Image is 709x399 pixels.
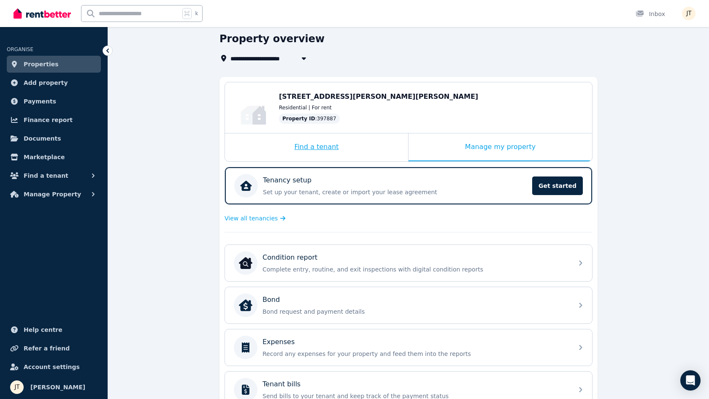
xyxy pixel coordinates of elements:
[282,115,315,122] span: Property ID
[219,32,325,46] h1: Property overview
[24,152,65,162] span: Marketplace
[682,7,695,20] img: Jamie Taylor
[262,337,295,347] p: Expenses
[24,96,56,106] span: Payments
[225,214,278,223] span: View all tenancies
[24,133,61,144] span: Documents
[195,10,198,17] span: k
[7,74,101,91] a: Add property
[7,167,101,184] button: Find a tenant
[225,133,408,161] div: Find a tenant
[262,265,568,274] p: Complete entry, routine, and exit inspections with digital condition reports
[24,189,81,199] span: Manage Property
[24,325,62,335] span: Help centre
[24,115,73,125] span: Finance report
[7,340,101,357] a: Refer a friend
[14,7,71,20] img: RentBetter
[24,171,68,181] span: Find a tenant
[30,382,85,392] span: [PERSON_NAME]
[279,114,340,124] div: : 397887
[262,350,568,358] p: Record any expenses for your property and feed them into the reports
[680,370,701,391] div: Open Intercom Messenger
[225,287,592,323] a: BondBondBond request and payment details
[225,329,592,366] a: ExpensesRecord any expenses for your property and feed them into the reports
[263,175,311,185] p: Tenancy setup
[636,10,665,18] div: Inbox
[7,321,101,338] a: Help centre
[263,188,527,196] p: Set up your tenant, create or import your lease agreement
[262,295,280,305] p: Bond
[225,214,286,223] a: View all tenancies
[7,149,101,166] a: Marketplace
[24,343,70,353] span: Refer a friend
[262,252,317,263] p: Condition report
[239,256,252,270] img: Condition report
[279,104,332,111] span: Residential | For rent
[225,245,592,281] a: Condition reportCondition reportComplete entry, routine, and exit inspections with digital condit...
[262,307,568,316] p: Bond request and payment details
[7,93,101,110] a: Payments
[7,111,101,128] a: Finance report
[225,167,592,204] a: Tenancy setupSet up your tenant, create or import your lease agreementGet started
[7,56,101,73] a: Properties
[10,380,24,394] img: Jamie Taylor
[262,379,300,389] p: Tenant bills
[24,78,68,88] span: Add property
[532,176,583,195] span: Get started
[7,46,33,52] span: ORGANISE
[409,133,592,161] div: Manage my property
[7,358,101,375] a: Account settings
[24,59,59,69] span: Properties
[24,362,80,372] span: Account settings
[279,92,478,100] span: [STREET_ADDRESS][PERSON_NAME][PERSON_NAME]
[7,130,101,147] a: Documents
[239,299,252,312] img: Bond
[7,186,101,203] button: Manage Property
